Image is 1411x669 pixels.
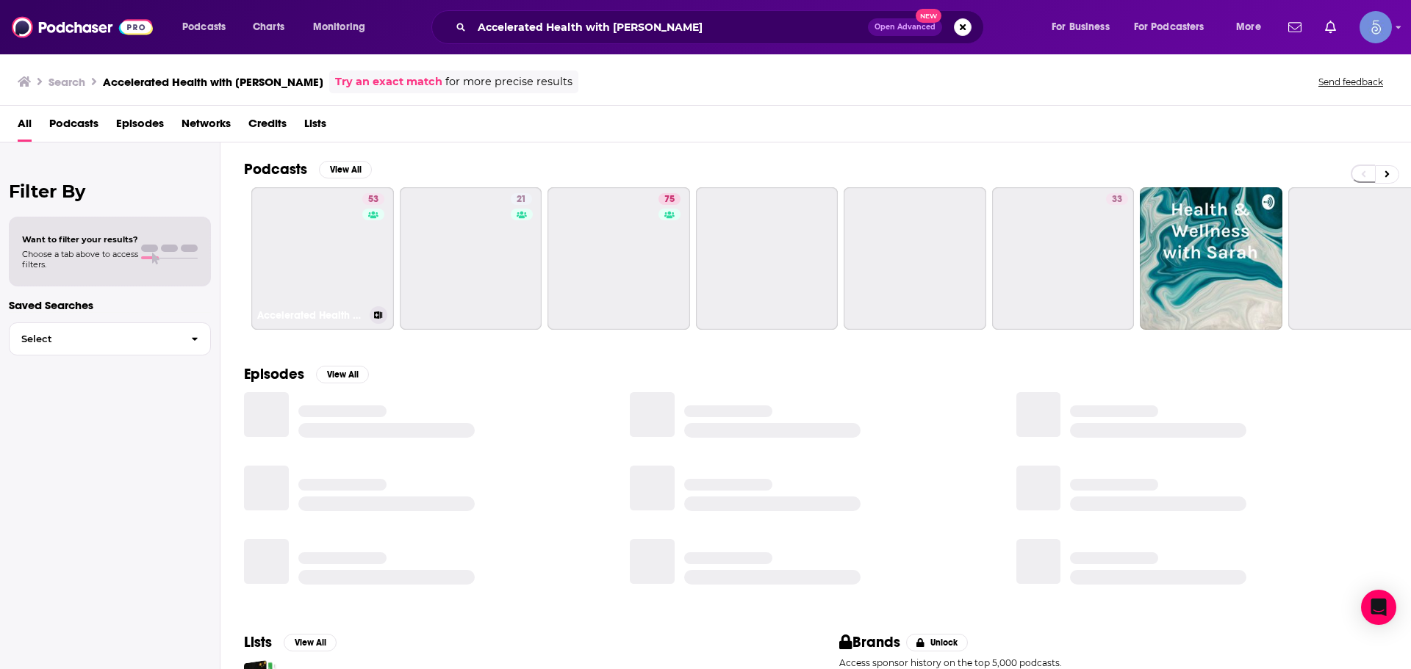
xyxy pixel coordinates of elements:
h2: Podcasts [244,160,307,178]
button: open menu [1226,15,1279,39]
span: 33 [1112,192,1122,207]
a: Show notifications dropdown [1319,15,1342,40]
span: Choose a tab above to access filters. [22,249,138,270]
img: Podchaser - Follow, Share and Rate Podcasts [12,13,153,41]
a: All [18,112,32,142]
button: View All [284,634,337,651]
button: View All [316,366,369,383]
a: Lists [304,112,326,142]
button: View All [319,161,372,178]
a: Charts [243,15,293,39]
button: open menu [1124,15,1226,39]
span: Podcasts [182,17,226,37]
h2: Filter By [9,181,211,202]
a: Podcasts [49,112,98,142]
button: Select [9,322,211,355]
span: More [1236,17,1261,37]
p: Saved Searches [9,298,211,312]
a: 53Accelerated Health with [PERSON_NAME] [251,187,394,330]
h3: Search [49,75,85,89]
span: New [916,9,942,23]
button: Send feedback [1314,76,1387,88]
button: Open AdvancedNew [868,18,942,36]
h3: Accelerated Health with [PERSON_NAME] [257,309,364,322]
a: Credits [248,112,287,142]
a: 75 [547,187,690,330]
h3: Accelerated Health with [PERSON_NAME] [103,75,323,89]
img: User Profile [1360,11,1392,43]
button: Show profile menu [1360,11,1392,43]
a: ListsView All [244,633,337,651]
h2: Brands [839,633,900,651]
input: Search podcasts, credits, & more... [472,15,868,39]
button: open menu [1041,15,1128,39]
button: open menu [172,15,245,39]
a: 21 [511,193,532,205]
h2: Episodes [244,365,304,383]
span: Open Advanced [875,23,936,31]
div: Search podcasts, credits, & more... [445,10,998,44]
a: Networks [182,112,231,142]
a: Try an exact match [335,73,442,90]
a: Show notifications dropdown [1282,15,1307,40]
span: 53 [368,192,378,207]
span: 21 [517,192,526,207]
h2: Lists [244,633,272,651]
a: PodcastsView All [244,160,372,178]
a: 33 [1106,193,1128,205]
span: Logged in as Spiral5-G1 [1360,11,1392,43]
span: for more precise results [445,73,572,90]
p: Access sponsor history on the top 5,000 podcasts. [839,657,1387,668]
a: 21 [400,187,542,330]
span: Want to filter your results? [22,234,138,245]
a: 33 [992,187,1135,330]
span: For Business [1052,17,1110,37]
span: Select [10,334,179,344]
button: Unlock [906,634,969,651]
a: EpisodesView All [244,365,369,383]
button: open menu [303,15,384,39]
span: Monitoring [313,17,365,37]
a: 75 [658,193,681,205]
a: Episodes [116,112,164,142]
span: 75 [664,192,675,207]
div: Open Intercom Messenger [1361,590,1396,625]
span: Charts [253,17,284,37]
a: 53 [362,193,384,205]
span: For Podcasters [1134,17,1204,37]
